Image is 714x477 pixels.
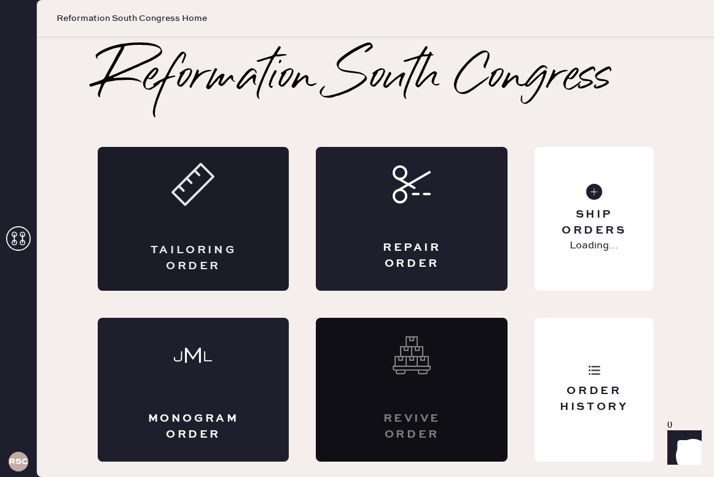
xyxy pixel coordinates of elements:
[544,207,643,238] div: Ship Orders
[316,318,508,462] div: Interested? Contact us at care@hemster.co
[656,422,708,475] iframe: Front Chat
[365,240,458,271] div: Repair Order
[365,411,458,442] div: Revive order
[147,411,240,442] div: Monogram Order
[544,384,643,414] div: Order History
[9,457,28,466] h3: RSCA
[570,238,618,253] p: Loading...
[147,243,240,274] div: Tailoring Order
[98,53,611,103] h2: Reformation South Congress
[57,12,207,25] span: Reformation South Congress Home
